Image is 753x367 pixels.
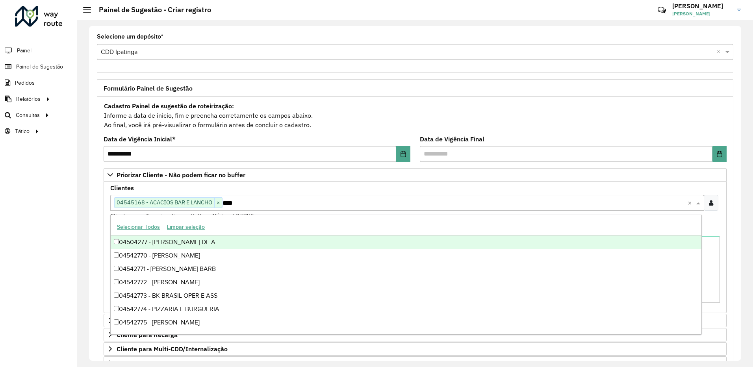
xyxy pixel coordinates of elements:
div: 04542771 - [PERSON_NAME] BARB [111,262,701,276]
div: 04542770 - [PERSON_NAME] [111,249,701,262]
div: 04542774 - PIZZARIA E BURGUERIA [111,302,701,316]
a: Contato Rápido [653,2,670,19]
a: Cliente para Multi-CDD/Internalização [104,342,727,356]
h3: [PERSON_NAME] [672,2,731,10]
h2: Painel de Sugestão - Criar registro [91,6,211,14]
span: Clear all [688,198,694,208]
span: × [214,198,222,208]
button: Choose Date [396,146,410,162]
span: Consultas [16,111,40,119]
div: Priorizar Cliente - Não podem ficar no buffer [104,182,727,313]
ng-dropdown-panel: Options list [110,215,702,335]
div: 04542773 - BK BRASIL OPER E ASS [111,289,701,302]
small: Clientes que não podem ficar no Buffer – Máximo 50 PDVS [110,212,254,219]
span: Cliente Retira [117,360,156,366]
span: Pedidos [15,79,35,87]
button: Choose Date [712,146,727,162]
span: Cliente para Multi-CDD/Internalização [117,346,228,352]
span: [PERSON_NAME] [672,10,731,17]
span: Cliente para Recarga [117,332,178,338]
div: 04542772 - [PERSON_NAME] [111,276,701,289]
strong: Cadastro Painel de sugestão de roteirização: [104,102,234,110]
span: Painel de Sugestão [16,63,63,71]
label: Clientes [110,183,134,193]
div: 04542775 - [PERSON_NAME] [111,316,701,329]
label: Data de Vigência Inicial [104,134,176,144]
div: Informe a data de inicio, fim e preencha corretamente os campos abaixo. Ao final, você irá pré-vi... [104,101,727,130]
label: Data de Vigência Final [420,134,484,144]
div: 04542776 - [PERSON_NAME] [111,329,701,343]
div: 04504277 - [PERSON_NAME] DE A [111,235,701,249]
span: Formulário Painel de Sugestão [104,85,193,91]
span: Clear all [717,47,723,57]
button: Limpar seleção [163,221,208,233]
span: Relatórios [16,95,41,103]
button: Selecionar Todos [113,221,163,233]
label: Selecione um depósito [97,32,163,41]
a: Priorizar Cliente - Não podem ficar no buffer [104,168,727,182]
a: Cliente para Recarga [104,328,727,341]
span: Painel [17,46,32,55]
span: Priorizar Cliente - Não podem ficar no buffer [117,172,245,178]
a: Preservar Cliente - Devem ficar no buffer, não roteirizar [104,314,727,327]
span: 04545168 - ACACIOS BAR E LANCHO [115,198,214,207]
span: Tático [15,127,30,135]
